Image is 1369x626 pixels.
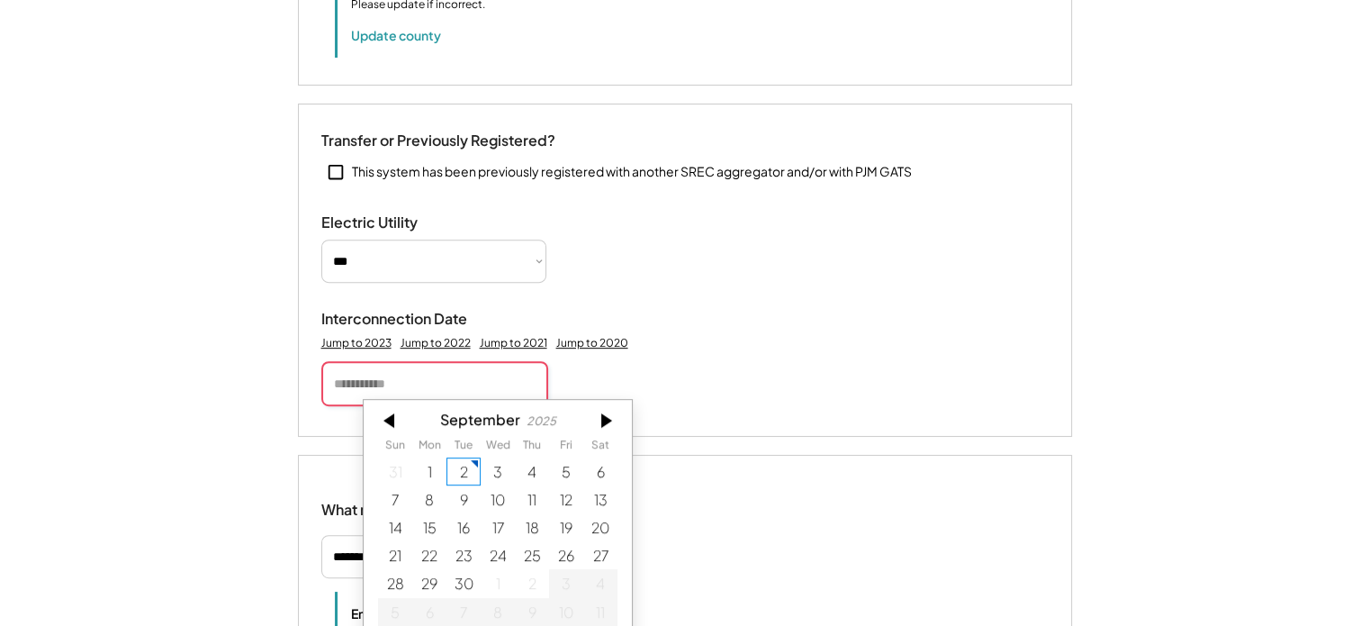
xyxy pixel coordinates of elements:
div: 9/26/2025 [549,541,583,569]
div: 9/08/2025 [412,485,446,513]
th: Monday [412,439,446,457]
div: 9/10/2025 [481,485,515,513]
div: 10/06/2025 [412,597,446,625]
div: 9/07/2025 [378,485,412,513]
th: Saturday [583,439,617,457]
div: 2025 [527,414,556,428]
div: 10/08/2025 [481,597,515,625]
th: Sunday [378,439,412,457]
div: Enphase System ID [351,605,531,621]
div: Jump to 2021 [480,336,547,350]
th: Tuesday [446,439,481,457]
div: Jump to 2020 [556,336,628,350]
th: Thursday [515,439,549,457]
div: 9/02/2025 [446,458,481,485]
div: 9/24/2025 [481,541,515,569]
div: 10/03/2025 [549,569,583,597]
div: 9/13/2025 [583,485,617,513]
div: 9/25/2025 [515,541,549,569]
div: 9/22/2025 [412,541,446,569]
div: What make of inverter does this system use? [321,483,626,523]
div: 10/05/2025 [378,597,412,625]
div: 9/20/2025 [583,513,617,541]
div: 9/16/2025 [446,513,481,541]
div: Electric Utility [321,213,501,232]
div: 9/01/2025 [412,458,446,485]
div: Transfer or Previously Registered? [321,132,555,150]
div: 9/12/2025 [549,485,583,513]
div: 9/29/2025 [412,569,446,597]
div: 9/28/2025 [378,569,412,597]
div: 9/14/2025 [378,513,412,541]
div: 8/31/2025 [378,458,412,485]
div: 9/30/2025 [446,569,481,597]
th: Wednesday [481,439,515,457]
button: Update county [351,26,441,44]
div: 9/19/2025 [549,513,583,541]
div: 10/10/2025 [549,597,583,625]
div: Interconnection Date [321,310,501,329]
div: 9/23/2025 [446,541,481,569]
div: Jump to 2022 [401,336,471,350]
div: 10/09/2025 [515,597,549,625]
div: 9/04/2025 [515,458,549,485]
div: 10/04/2025 [583,569,617,597]
div: 9/15/2025 [412,513,446,541]
div: September [440,411,520,428]
div: 10/07/2025 [446,597,481,625]
div: 9/18/2025 [515,513,549,541]
div: 9/11/2025 [515,485,549,513]
div: 9/06/2025 [583,458,617,485]
div: 10/01/2025 [481,569,515,597]
div: 10/11/2025 [583,597,617,625]
div: Jump to 2023 [321,336,392,350]
div: 9/05/2025 [549,458,583,485]
div: 9/03/2025 [481,458,515,485]
div: 10/02/2025 [515,569,549,597]
th: Friday [549,439,583,457]
div: 9/27/2025 [583,541,617,569]
div: This system has been previously registered with another SREC aggregator and/or with PJM GATS [352,163,912,181]
div: 9/09/2025 [446,485,481,513]
div: 9/17/2025 [481,513,515,541]
div: 9/21/2025 [378,541,412,569]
